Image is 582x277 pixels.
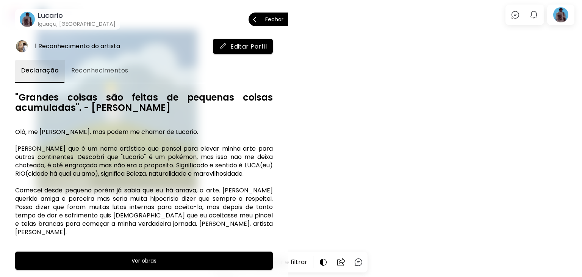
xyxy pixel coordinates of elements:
[71,66,128,75] span: Reconhecimentos
[213,39,273,54] button: mailEditar Perfil
[15,252,273,270] button: Ver obras
[131,256,156,265] h6: Ver obras
[15,128,273,236] h6: Olá, me [PERSON_NAME], mas podem me chamar de Lucario. [PERSON_NAME] que é um nome artístico que ...
[249,13,288,26] button: Fechar
[265,17,283,22] p: Fechar
[38,11,116,20] h6: Lucario
[219,42,267,50] span: Editar Perfil
[38,20,116,28] h6: Iguaçu, [GEOGRAPHIC_DATA]
[219,42,227,50] img: mail
[35,42,120,50] div: 1 Reconhecimento do artista
[15,92,273,113] h6: "Grandes coisas são feitas de pequenas coisas acumuladas". - [PERSON_NAME]
[21,66,59,75] span: Declaração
